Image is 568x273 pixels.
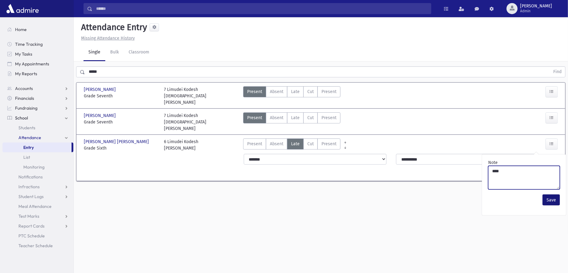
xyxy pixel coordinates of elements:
[2,84,73,93] a: Accounts
[2,241,73,251] a: Teacher Schedule
[84,93,158,99] span: Grade Seventh
[2,25,73,34] a: Home
[15,115,28,121] span: School
[247,115,262,121] span: Present
[18,213,39,219] span: Test Marks
[164,86,238,106] div: 7 Limudei Kodesh [DEMOGRAPHIC_DATA][PERSON_NAME]
[15,96,34,101] span: Financials
[270,88,283,95] span: Absent
[23,145,34,150] span: Entry
[321,115,337,121] span: Present
[243,138,340,151] div: AttTypes
[2,162,73,172] a: Monitoring
[307,115,314,121] span: Cut
[15,27,27,32] span: Home
[291,115,300,121] span: Late
[2,39,73,49] a: Time Tracking
[15,41,43,47] span: Time Tracking
[2,113,73,123] a: School
[84,138,150,145] span: [PERSON_NAME] [PERSON_NAME]
[79,22,147,33] h5: Attendance Entry
[2,201,73,211] a: Meal Attendance
[520,4,552,9] span: [PERSON_NAME]
[92,3,431,14] input: Search
[18,194,44,199] span: Student Logs
[247,88,262,95] span: Present
[15,51,32,57] span: My Tasks
[164,138,199,151] div: 6 Limudei Kodesh [PERSON_NAME]
[2,152,73,162] a: List
[15,86,33,91] span: Accounts
[15,61,49,67] span: My Appointments
[2,172,73,182] a: Notifications
[81,36,135,41] u: Missing Attendance History
[18,233,45,239] span: PTC Schedule
[243,86,340,106] div: AttTypes
[15,71,37,76] span: My Reports
[488,159,498,166] label: Note
[2,103,73,113] a: Fundraising
[84,86,117,93] span: [PERSON_NAME]
[15,105,37,111] span: Fundraising
[321,141,337,147] span: Present
[5,2,40,15] img: AdmirePro
[2,142,72,152] a: Entry
[307,141,314,147] span: Cut
[164,112,238,132] div: 7 Limudei Kodesh [DEMOGRAPHIC_DATA][PERSON_NAME]
[23,164,45,170] span: Monitoring
[520,9,552,14] span: Admin
[270,141,283,147] span: Absent
[2,123,73,133] a: Students
[18,125,35,131] span: Students
[291,88,300,95] span: Late
[18,243,53,248] span: Teacher Schedule
[18,174,43,180] span: Notifications
[270,115,283,121] span: Absent
[291,141,300,147] span: Late
[550,67,565,77] button: Find
[2,192,73,201] a: Student Logs
[18,184,40,189] span: Infractions
[2,49,73,59] a: My Tasks
[2,211,73,221] a: Test Marks
[307,88,314,95] span: Cut
[2,221,73,231] a: Report Cards
[18,135,41,140] span: Attendance
[243,112,340,132] div: AttTypes
[2,133,73,142] a: Attendance
[543,194,560,205] button: Save
[18,204,52,209] span: Meal Attendance
[23,154,30,160] span: List
[2,182,73,192] a: Infractions
[79,36,135,41] a: Missing Attendance History
[2,59,73,69] a: My Appointments
[2,231,73,241] a: PTC Schedule
[2,93,73,103] a: Financials
[105,44,124,61] a: Bulk
[2,69,73,79] a: My Reports
[84,119,158,125] span: Grade Seventh
[124,44,154,61] a: Classroom
[321,88,337,95] span: Present
[84,145,158,151] span: Grade Sixth
[247,141,262,147] span: Present
[84,44,105,61] a: Single
[84,112,117,119] span: [PERSON_NAME]
[18,223,45,229] span: Report Cards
